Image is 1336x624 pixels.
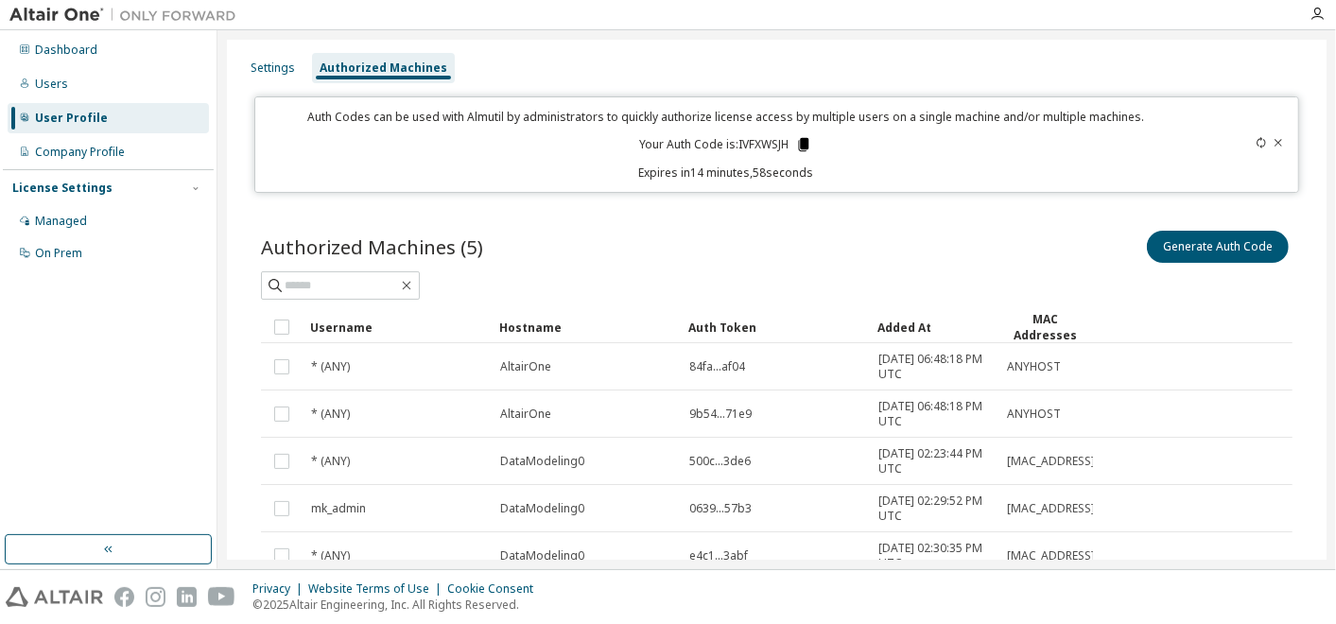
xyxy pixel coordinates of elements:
div: On Prem [35,246,82,261]
img: instagram.svg [146,587,165,607]
span: AltairOne [500,407,551,422]
span: mk_admin [311,501,366,516]
span: ANYHOST [1007,359,1061,374]
img: facebook.svg [114,587,134,607]
span: DataModeling0 [500,454,584,469]
span: DataModeling0 [500,501,584,516]
span: 9b54...71e9 [689,407,752,422]
div: Hostname [499,312,673,342]
div: Cookie Consent [447,581,545,597]
div: MAC Addresses [1006,311,1085,343]
span: [MAC_ADDRESS] [1007,501,1095,516]
span: [DATE] 02:23:44 PM UTC [878,446,990,477]
span: [DATE] 02:30:35 PM UTC [878,541,990,571]
span: ANYHOST [1007,407,1061,422]
span: [DATE] 02:29:52 PM UTC [878,494,990,524]
div: Settings [251,61,295,76]
span: [DATE] 06:48:18 PM UTC [878,352,990,382]
p: Your Auth Code is: IVFXWSJH [640,136,812,153]
img: altair_logo.svg [6,587,103,607]
p: Expires in 14 minutes, 58 seconds [267,165,1185,181]
img: Altair One [9,6,246,25]
div: License Settings [12,181,113,196]
div: Company Profile [35,145,125,160]
span: * (ANY) [311,548,350,563]
span: 84fa...af04 [689,359,745,374]
div: Privacy [252,581,308,597]
span: [MAC_ADDRESS] [1007,454,1095,469]
div: User Profile [35,111,108,126]
div: Website Terms of Use [308,581,447,597]
div: Authorized Machines [320,61,447,76]
span: * (ANY) [311,454,350,469]
span: Authorized Machines (5) [261,234,483,260]
span: 0639...57b3 [689,501,752,516]
div: Dashboard [35,43,97,58]
button: Generate Auth Code [1147,231,1289,263]
span: * (ANY) [311,407,350,422]
div: Managed [35,214,87,229]
span: AltairOne [500,359,551,374]
img: youtube.svg [208,587,235,607]
span: * (ANY) [311,359,350,374]
span: 500c...3de6 [689,454,751,469]
div: Username [310,312,484,342]
div: Users [35,77,68,92]
span: DataModeling0 [500,548,584,563]
span: [MAC_ADDRESS] [1007,548,1095,563]
img: linkedin.svg [177,587,197,607]
p: Auth Codes can be used with Almutil by administrators to quickly authorize license access by mult... [267,109,1185,125]
div: Added At [877,312,991,342]
p: © 2025 Altair Engineering, Inc. All Rights Reserved. [252,597,545,613]
span: [DATE] 06:48:18 PM UTC [878,399,990,429]
span: e4c1...3abf [689,548,748,563]
div: Auth Token [688,312,862,342]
